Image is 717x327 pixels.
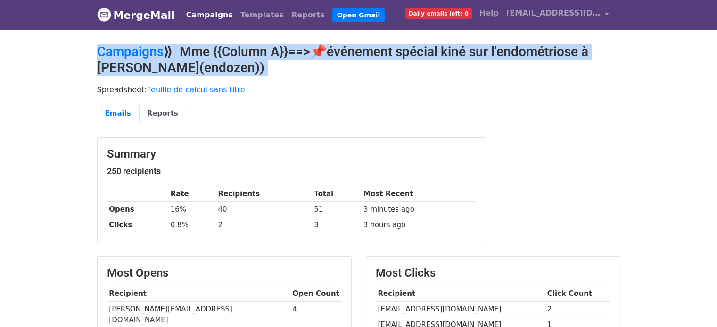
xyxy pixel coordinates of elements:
th: Click Count [545,286,610,302]
a: [EMAIL_ADDRESS][DOMAIN_NAME] [503,4,613,26]
th: Opens [107,202,168,217]
span: Daily emails left: 0 [405,8,472,19]
a: Help [476,4,503,23]
a: MergeMail [97,5,175,25]
th: Rate [168,186,216,202]
td: 3 [312,217,361,233]
a: Open Gmail [332,8,385,22]
a: Reports [288,6,329,24]
td: [EMAIL_ADDRESS][DOMAIN_NAME] [376,302,545,317]
p: Spreadsheet: [97,85,620,95]
th: Recipient [376,286,545,302]
iframe: Chat Widget [670,282,717,327]
img: MergeMail logo [97,8,111,22]
th: Recipients [216,186,312,202]
a: Daily emails left: 0 [402,4,476,23]
td: 16% [168,202,216,217]
a: Templates [237,6,288,24]
a: Emails [97,104,139,123]
h3: Most Clicks [376,266,610,280]
a: Feuille de calcul sans titre [147,85,245,94]
a: Campaigns [182,6,237,24]
h2: ⟫ Mme {{Column A}}==>📌événement spécial kiné sur l'endométriose à [PERSON_NAME](endozen)) [97,44,620,75]
th: Recipient [107,286,290,302]
div: Widget de chat [670,282,717,327]
th: Open Count [290,286,342,302]
h3: Most Opens [107,266,342,280]
td: 2 [216,217,312,233]
a: Campaigns [97,44,164,59]
h5: 250 recipients [107,166,476,176]
td: 0.8% [168,217,216,233]
h3: Summary [107,147,476,161]
th: Most Recent [361,186,476,202]
td: 3 hours ago [361,217,476,233]
td: 3 minutes ago [361,202,476,217]
a: Reports [139,104,186,123]
td: 51 [312,202,361,217]
td: 2 [545,302,610,317]
span: [EMAIL_ADDRESS][DOMAIN_NAME] [506,8,601,19]
th: Total [312,186,361,202]
th: Clicks [107,217,168,233]
td: 40 [216,202,312,217]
